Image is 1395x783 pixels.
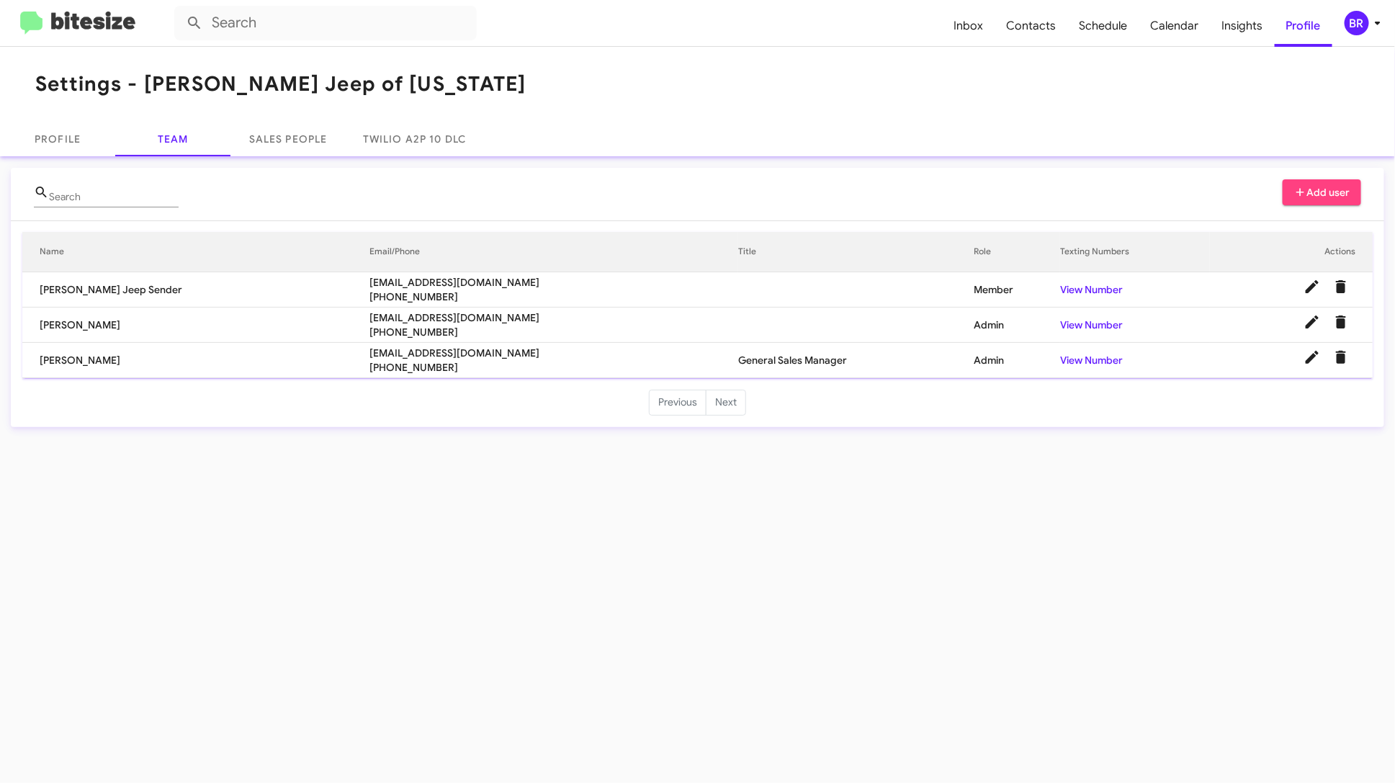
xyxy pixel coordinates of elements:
a: View Number [1060,318,1123,331]
input: Search [174,6,477,40]
th: Name [22,232,369,272]
a: Twilio A2P 10 DLC [346,122,483,156]
span: [EMAIL_ADDRESS][DOMAIN_NAME] [369,310,738,325]
button: BR [1332,11,1379,35]
span: Add user [1294,179,1350,205]
a: Schedule [1068,5,1139,47]
td: Admin [974,308,1060,343]
th: Actions [1210,232,1373,272]
a: Inbox [943,5,995,47]
span: [EMAIL_ADDRESS][DOMAIN_NAME] [369,346,738,360]
a: View Number [1060,354,1123,367]
a: Profile [1275,5,1332,47]
td: General Sales Manager [738,343,974,378]
th: Email/Phone [369,232,738,272]
span: [EMAIL_ADDRESS][DOMAIN_NAME] [369,275,738,290]
td: [PERSON_NAME] [22,308,369,343]
td: Admin [974,343,1060,378]
span: [PHONE_NUMBER] [369,325,738,339]
a: Calendar [1139,5,1211,47]
div: BR [1345,11,1369,35]
td: [PERSON_NAME] Jeep Sender [22,272,369,308]
span: [PHONE_NUMBER] [369,290,738,304]
button: Add user [1283,179,1362,205]
span: [PHONE_NUMBER] [369,360,738,375]
a: Contacts [995,5,1068,47]
td: Member [974,272,1060,308]
button: Delete User [1327,343,1355,372]
td: [PERSON_NAME] [22,343,369,378]
a: Sales People [230,122,346,156]
th: Role [974,232,1060,272]
button: Delete User [1327,272,1355,301]
a: Team [115,122,230,156]
a: View Number [1060,283,1123,296]
input: Name or Email [49,192,179,203]
button: Delete User [1327,308,1355,336]
th: Title [738,232,974,272]
a: Insights [1211,5,1275,47]
h1: Settings - [PERSON_NAME] Jeep of [US_STATE] [35,73,526,96]
th: Texting Numbers [1060,232,1210,272]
